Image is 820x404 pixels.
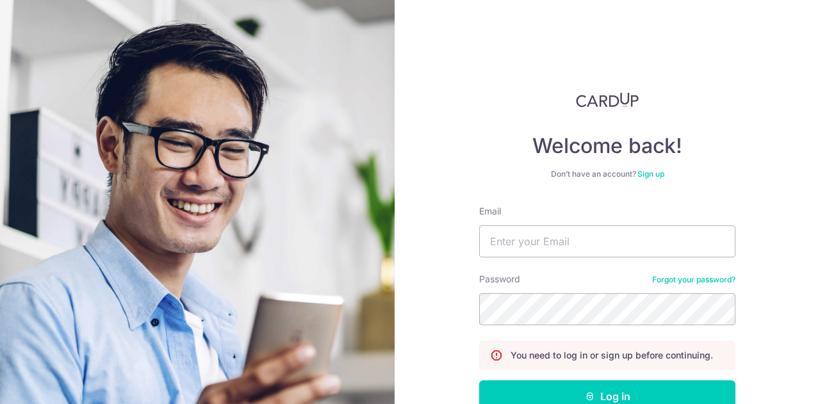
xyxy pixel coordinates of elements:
img: CardUp Logo [576,92,639,108]
a: Sign up [637,169,664,179]
a: Forgot your password? [652,275,735,285]
label: Password [479,273,520,286]
div: Don’t have an account? [479,169,735,179]
p: You need to log in or sign up before continuing. [511,349,713,362]
input: Enter your Email [479,225,735,257]
label: Email [479,205,501,218]
h4: Welcome back! [479,133,735,159]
